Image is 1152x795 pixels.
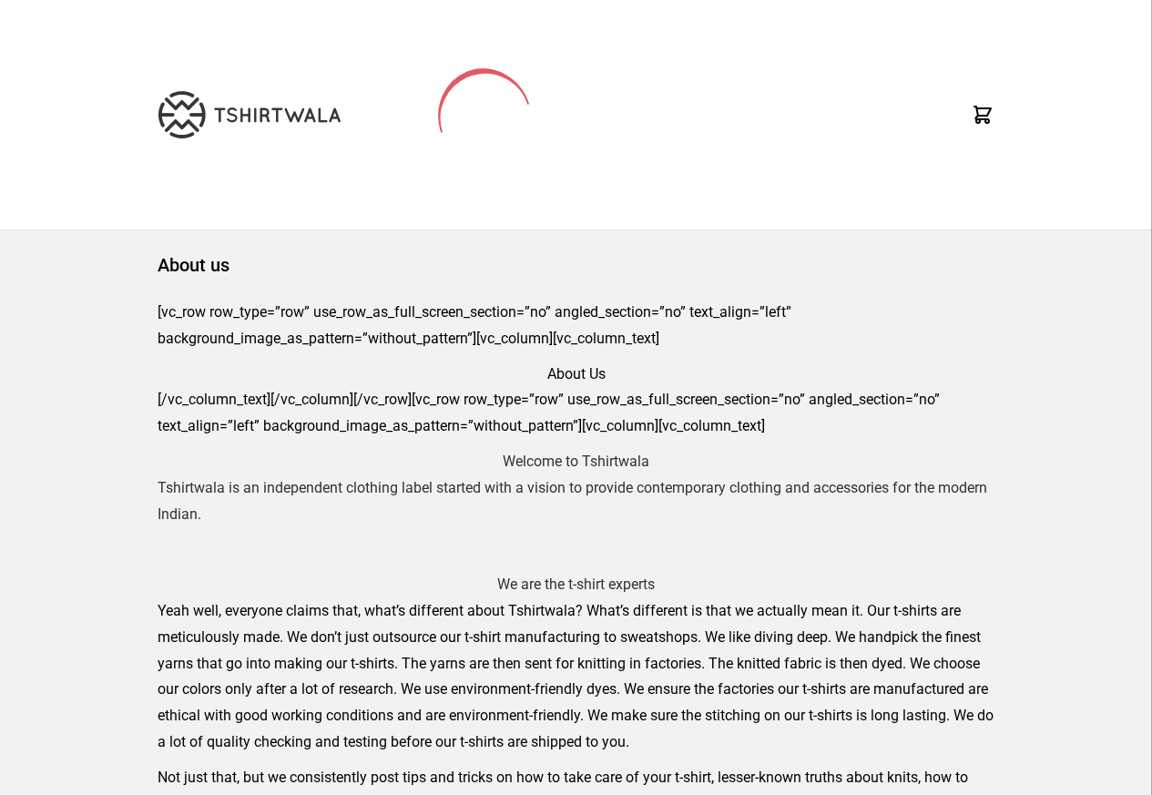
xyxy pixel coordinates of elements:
h3: We are the t-shirt experts [158,572,994,598]
h1: About Us [158,362,994,388]
p: Yeah well, everyone claims that, what’s different about Tshirtwala? What’s different is that we a... [158,598,994,756]
h3: Welcome to Tshirtwala [158,449,994,475]
p: [/vc_column_text][/vc_column][/vc_row][vc_row row_type=”row” use_row_as_full_screen_section=”no” ... [158,387,994,440]
h1: About us [158,252,994,278]
span: Tshirtwala is an independent clothing label started with a vision to provide contemporary clothin... [158,479,987,523]
img: TW-LOGO-400-104.png [158,91,341,138]
p: [vc_row row_type=”row” use_row_as_full_screen_section=”no” angled_section=”no” text_align=”left” ... [158,300,994,352]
